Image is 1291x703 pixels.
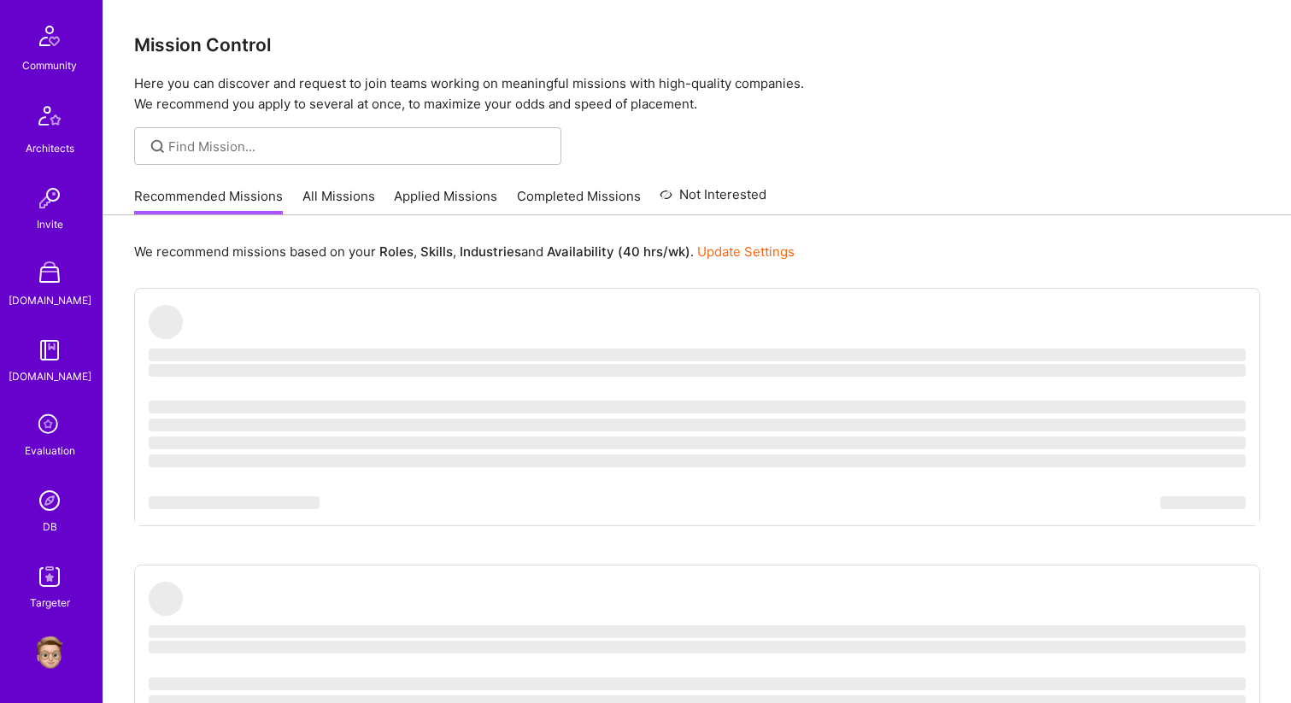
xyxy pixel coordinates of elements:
img: A Store [32,257,67,291]
b: Availability (40 hrs/wk) [547,243,690,260]
div: DB [43,518,57,536]
img: User Avatar [32,636,67,670]
div: Evaluation [25,442,75,460]
div: Architects [26,139,74,157]
b: Skills [420,243,453,260]
img: Community [29,15,70,56]
p: We recommend missions based on your , , and . [134,243,795,261]
div: Community [22,56,77,74]
h3: Mission Control [134,34,1260,56]
a: Completed Missions [517,187,641,215]
img: Architects [29,98,70,139]
a: User Avatar [28,636,71,670]
div: [DOMAIN_NAME] [9,291,91,309]
div: Invite [37,215,63,233]
i: icon SelectionTeam [33,409,66,442]
b: Roles [379,243,414,260]
div: Targeter [30,594,70,612]
input: Find Mission... [168,138,549,155]
img: Invite [32,181,67,215]
a: All Missions [302,187,375,215]
a: Applied Missions [394,187,497,215]
b: Industries [460,243,521,260]
img: Admin Search [32,483,67,518]
a: Recommended Missions [134,187,283,215]
img: guide book [32,333,67,367]
a: Not Interested [660,185,766,215]
p: Here you can discover and request to join teams working on meaningful missions with high-quality ... [134,73,1260,114]
i: icon SearchGrey [148,137,167,156]
img: Skill Targeter [32,559,67,594]
div: [DOMAIN_NAME] [9,367,91,385]
a: Update Settings [697,243,795,260]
